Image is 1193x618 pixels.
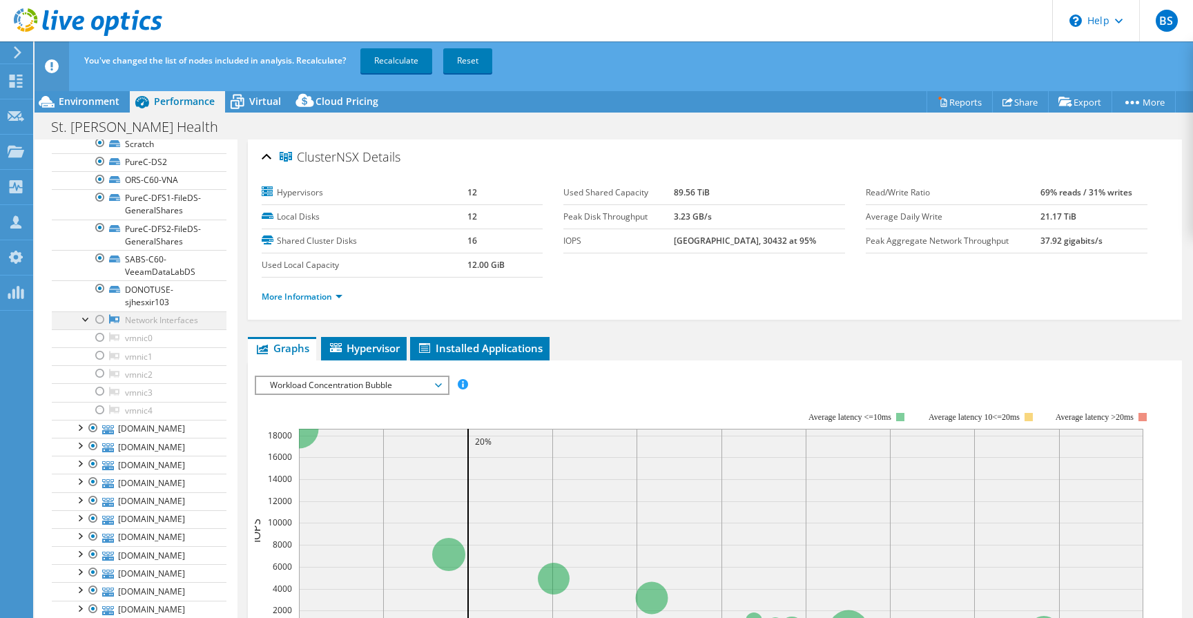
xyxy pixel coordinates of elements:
[563,186,674,200] label: Used Shared Capacity
[262,210,468,224] label: Local Disks
[52,383,226,401] a: vmnic3
[1040,186,1132,198] b: 69% reads / 31% writes
[1048,91,1112,113] a: Export
[467,259,505,271] b: 12.00 GiB
[866,186,1040,200] label: Read/Write Ratio
[443,48,492,73] a: Reset
[1112,91,1176,113] a: More
[52,564,226,582] a: [DOMAIN_NAME]
[273,583,292,595] text: 4000
[268,516,292,528] text: 10000
[1040,211,1076,222] b: 21.17 TiB
[268,429,292,441] text: 18000
[52,220,226,250] a: PureC-DFS2-FileDS-GeneralShares
[328,341,400,355] span: Hypervisor
[316,95,378,108] span: Cloud Pricing
[263,377,440,394] span: Workload Concentration Bubble
[273,604,292,616] text: 2000
[154,95,215,108] span: Performance
[84,55,346,66] span: You've changed the list of nodes included in analysis. Recalculate?
[273,561,292,572] text: 6000
[52,347,226,365] a: vmnic1
[52,171,226,189] a: ORS-C60-VNA
[52,528,226,546] a: [DOMAIN_NAME]
[417,341,543,355] span: Installed Applications
[52,546,226,564] a: [DOMAIN_NAME]
[262,258,468,272] label: Used Local Capacity
[262,186,468,200] label: Hypervisors
[52,189,226,220] a: PureC-DFS1-FileDS-GeneralShares
[475,436,492,447] text: 20%
[674,211,712,222] b: 3.23 GB/s
[52,438,226,456] a: [DOMAIN_NAME]
[268,473,292,485] text: 14000
[268,495,292,507] text: 12000
[52,474,226,492] a: [DOMAIN_NAME]
[52,492,226,510] a: [DOMAIN_NAME]
[52,582,226,600] a: [DOMAIN_NAME]
[866,210,1040,224] label: Average Daily Write
[59,95,119,108] span: Environment
[866,234,1040,248] label: Peak Aggregate Network Throughput
[467,211,477,222] b: 12
[1055,412,1133,422] text: Average latency >20ms
[262,234,468,248] label: Shared Cluster Disks
[52,420,226,438] a: [DOMAIN_NAME]
[280,151,359,164] span: ClusterNSX
[563,210,674,224] label: Peak Disk Throughput
[268,451,292,463] text: 16000
[362,148,400,165] span: Details
[52,456,226,474] a: [DOMAIN_NAME]
[467,186,477,198] b: 12
[992,91,1049,113] a: Share
[52,311,226,329] a: Network Interfaces
[249,519,264,543] text: IOPS
[1069,15,1082,27] svg: \n
[927,91,993,113] a: Reports
[1040,235,1103,247] b: 37.92 gigabits/s
[52,250,226,280] a: SABS-C60-VeeamDataLabDS
[563,234,674,248] label: IOPS
[273,539,292,550] text: 8000
[52,153,226,171] a: PureC-DS2
[255,341,309,355] span: Graphs
[45,119,240,135] h1: St. [PERSON_NAME] Health
[52,329,226,347] a: vmnic0
[52,510,226,528] a: [DOMAIN_NAME]
[52,135,226,153] a: Scratch
[360,48,432,73] a: Recalculate
[467,235,477,247] b: 16
[262,291,342,302] a: More Information
[674,186,710,198] b: 89.56 TiB
[1156,10,1178,32] span: BS
[249,95,281,108] span: Virtual
[929,412,1020,422] tspan: Average latency 10<=20ms
[674,235,816,247] b: [GEOGRAPHIC_DATA], 30432 at 95%
[808,412,891,422] tspan: Average latency <=10ms
[52,280,226,311] a: DONOTUSE-sjhesxir103
[52,365,226,383] a: vmnic2
[52,402,226,420] a: vmnic4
